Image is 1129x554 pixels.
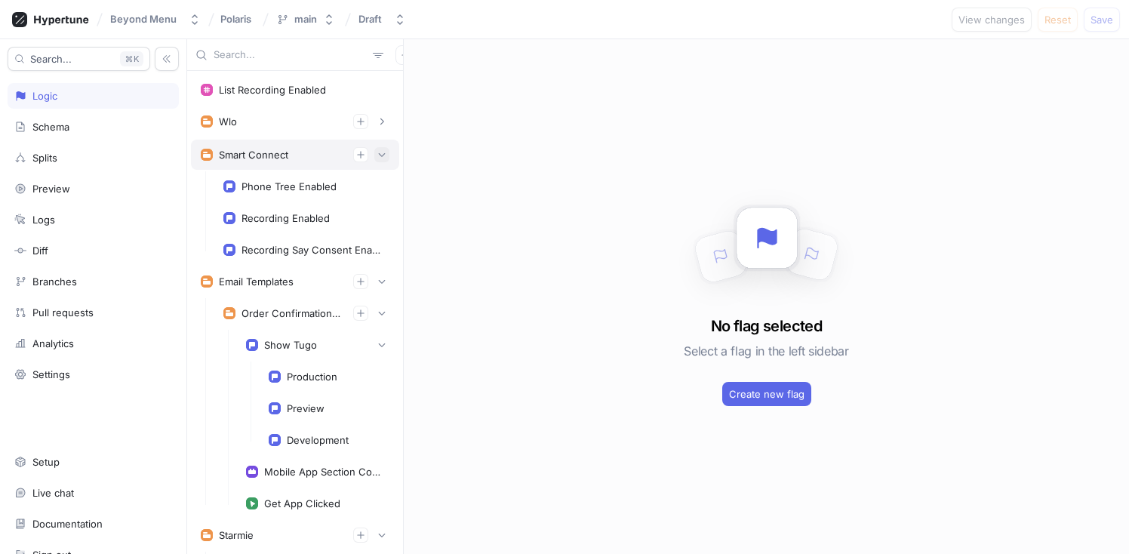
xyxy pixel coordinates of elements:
div: Recording Say Consent Enabled [241,244,383,256]
button: Reset [1038,8,1078,32]
button: Create new flag [722,382,811,406]
button: Draft [352,7,412,32]
div: Mobile App Section Content [264,466,383,478]
span: View changes [958,15,1025,24]
div: Logs [32,214,55,226]
div: Diff [32,245,48,257]
div: Logic [32,90,57,102]
div: Preview [287,402,325,414]
div: Show Tugo [264,339,317,351]
span: Create new flag [729,389,804,399]
span: Reset [1044,15,1071,24]
h3: No flag selected [711,315,822,337]
div: Splits [32,152,57,164]
button: View changes [952,8,1032,32]
input: Search... [214,48,367,63]
div: List Recording Enabled [219,84,326,96]
div: Recording Enabled [241,212,330,224]
div: Development [287,434,349,446]
div: Setup [32,456,60,468]
div: Live chat [32,487,74,499]
div: Documentation [32,518,103,530]
div: Settings [32,368,70,380]
div: Phone Tree Enabled [241,180,337,192]
div: Get App Clicked [264,497,340,509]
div: Draft [358,13,382,26]
div: Beyond Menu [110,13,177,26]
a: Documentation [8,511,179,537]
div: Pull requests [32,306,94,319]
h5: Select a flag in the left sidebar [684,337,848,365]
span: Search... [30,54,72,63]
div: main [294,13,317,26]
div: Smart Connect [219,149,288,161]
div: Schema [32,121,69,133]
span: Save [1091,15,1113,24]
button: Save [1084,8,1120,32]
div: Analytics [32,337,74,349]
button: Beyond Menu [104,7,207,32]
div: K [120,51,143,66]
div: Preview [32,183,70,195]
div: Branches [32,275,77,288]
div: Order Confirmation Email [241,307,341,319]
span: Polaris [220,14,251,24]
div: Production [287,371,337,383]
button: Search...K [8,47,150,71]
button: main [270,7,341,32]
div: Starmie [219,529,254,541]
div: Email Templates [219,275,294,288]
div: Wlo [219,115,237,128]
